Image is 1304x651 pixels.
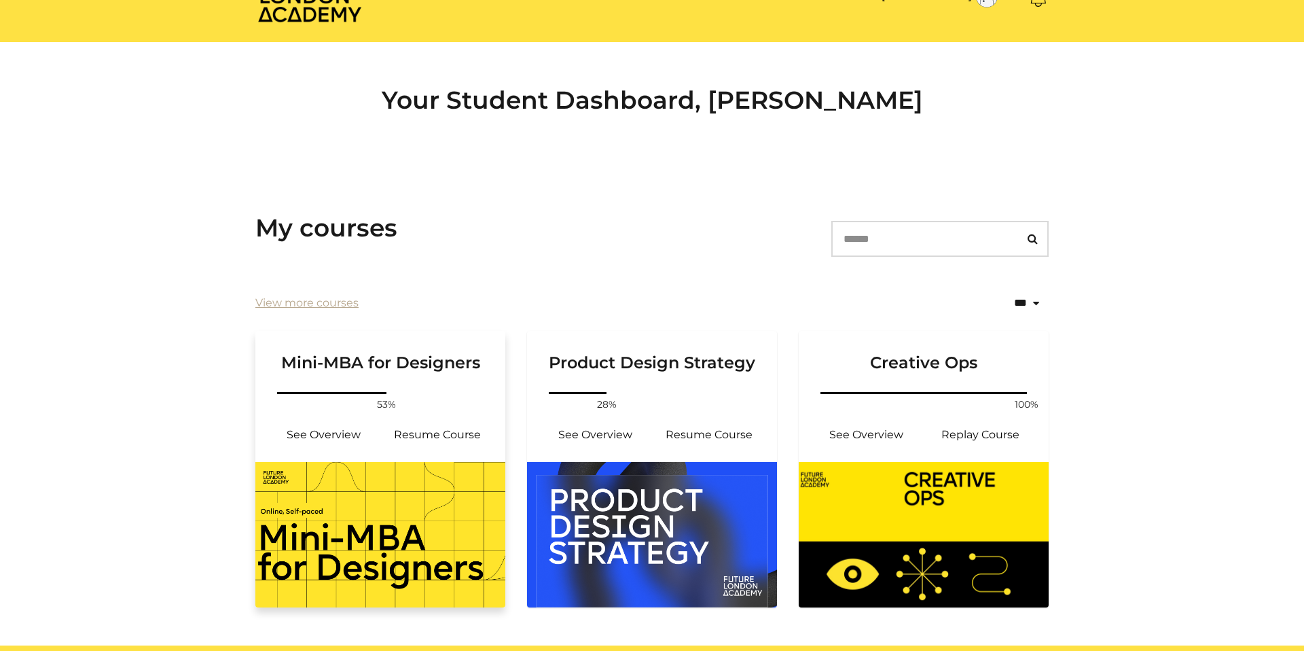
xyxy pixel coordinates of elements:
[1011,398,1043,412] span: 100%
[272,331,489,373] h3: Mini-MBA for Designers
[590,398,623,412] span: 28%
[810,419,924,451] a: Creative Ops: See Overview
[652,419,766,451] a: Product Design Strategy : Resume Course
[255,86,1049,115] h2: Your Student Dashboard, [PERSON_NAME]
[255,331,505,389] a: Mini-MBA for Designers
[527,331,777,389] a: Product Design Strategy
[799,331,1049,389] a: Creative Ops
[815,331,1032,373] h3: Creative Ops
[380,419,494,451] a: Mini-MBA for Designers: Resume Course
[924,419,1038,451] a: Creative Ops: Resume Course
[538,419,652,451] a: Product Design Strategy : See Overview
[255,213,397,243] h3: My courses
[255,295,359,311] a: View more courses
[370,398,403,412] span: 53%
[266,419,380,451] a: Mini-MBA for Designers: See Overview
[543,331,761,373] h3: Product Design Strategy
[955,286,1049,320] select: status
